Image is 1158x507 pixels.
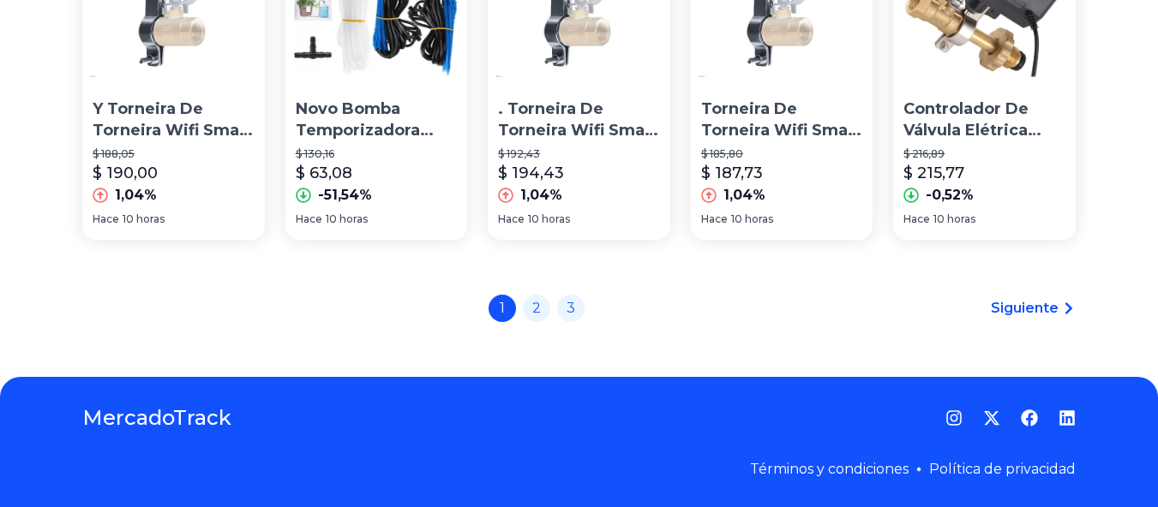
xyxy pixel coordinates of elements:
a: LinkedIn [1059,409,1076,426]
span: 10 horas [123,212,165,226]
span: Hace [701,212,728,226]
p: Controlador De Válvula Elétrica Smart Water Gas Pipeline Aut [903,98,1065,141]
span: 10 horas [933,212,975,226]
p: 1,04% [723,185,765,206]
span: Hace [296,212,322,226]
span: Hace [498,212,525,226]
a: Política de privacidad [929,461,1076,477]
a: MercadoTrack [82,404,231,432]
span: 10 horas [326,212,368,226]
p: . Torneira De Torneira Wifi Smart Us110v-220v, Válvula E [498,98,660,141]
p: $ 130,16 [296,147,458,161]
p: $ 215,77 [903,161,964,185]
a: Facebook [1021,409,1038,426]
span: Hace [93,212,119,226]
a: Términos y condiciones [750,461,909,477]
p: Y Torneira De Torneira Wifi Smart Us110v-220v, Válvula E [93,98,255,141]
p: $ 190,00 [93,161,158,185]
p: $ 192,43 [498,147,660,161]
p: $ 185,80 [701,147,863,161]
span: Hace [903,212,930,226]
span: 10 horas [731,212,773,226]
p: Torneira De Torneira Wifi Smart Us110v-220v, Válvula E Água [701,98,863,141]
p: -0,52% [926,185,974,206]
a: 3 [557,295,585,322]
a: Siguiente [991,298,1076,319]
a: Instagram [945,409,963,426]
p: $ 216,89 [903,147,1065,161]
p: $ 63,08 [296,161,352,185]
p: $ 188,05 [93,147,255,161]
p: 1,04% [520,185,562,206]
p: 1,04% [115,185,157,206]
a: Twitter [983,409,1000,426]
p: Novo Bomba Temporizadora Smart Waterer [296,98,458,141]
p: $ 187,73 [701,161,763,185]
p: $ 194,43 [498,161,564,185]
a: 2 [523,295,550,322]
span: 10 horas [528,212,570,226]
p: -51,54% [318,185,372,206]
span: Siguiente [991,298,1059,319]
